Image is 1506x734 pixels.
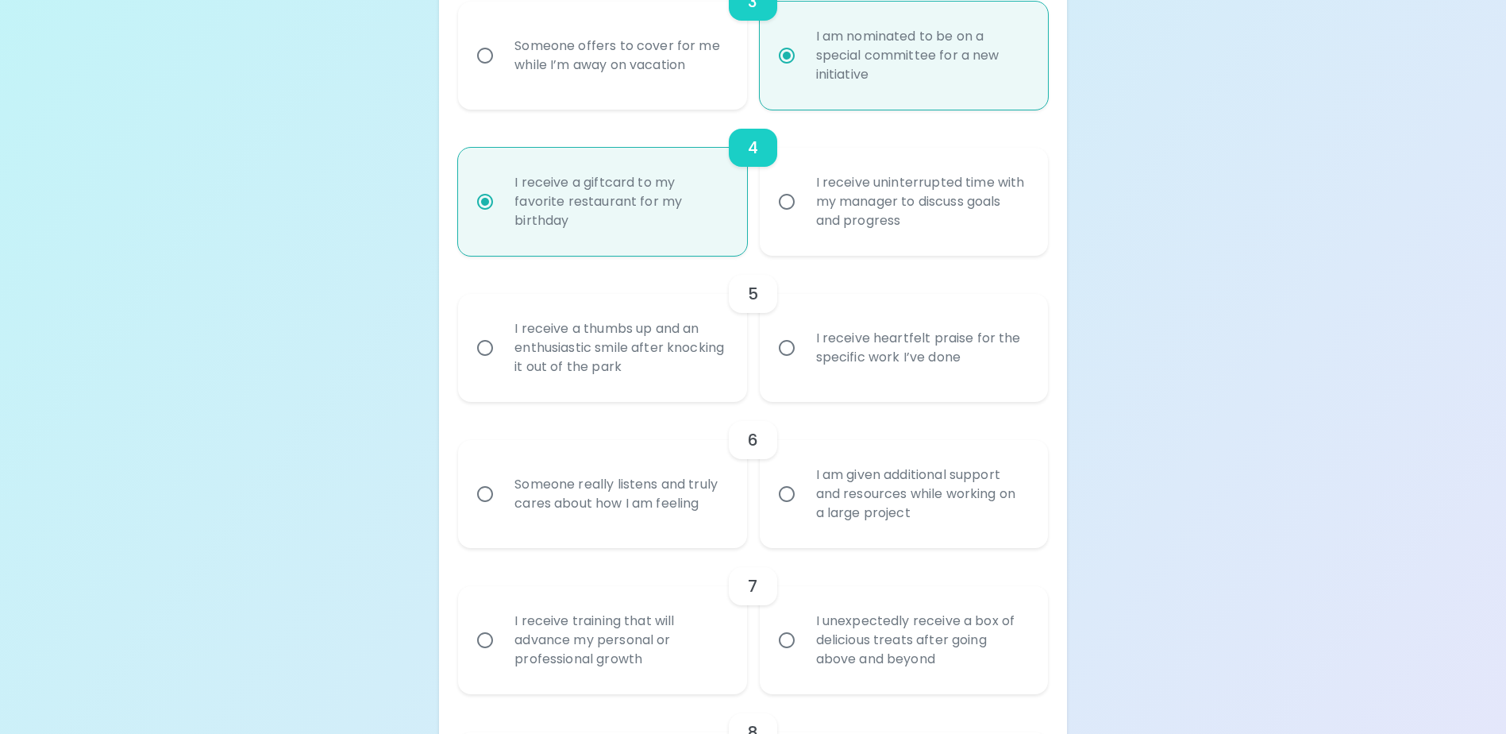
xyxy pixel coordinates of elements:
div: choice-group-check [458,548,1047,694]
div: Someone offers to cover for me while I’m away on vacation [502,17,738,94]
div: Someone really listens and truly cares about how I am feeling [502,456,738,532]
div: I unexpectedly receive a box of delicious treats after going above and beyond [803,593,1039,688]
div: I receive heartfelt praise for the specific work I’ve done [803,310,1039,386]
h6: 6 [748,427,758,453]
div: I receive training that will advance my personal or professional growth [502,593,738,688]
h6: 7 [748,574,757,599]
div: I receive uninterrupted time with my manager to discuss goals and progress [803,154,1039,249]
div: choice-group-check [458,402,1047,548]
div: I am given additional support and resources while working on a large project [803,446,1039,542]
h6: 4 [748,135,758,160]
div: choice-group-check [458,256,1047,402]
div: I am nominated to be on a special committee for a new initiative [803,8,1039,103]
div: choice-group-check [458,110,1047,256]
div: I receive a giftcard to my favorite restaurant for my birthday [502,154,738,249]
h6: 5 [748,281,758,307]
div: I receive a thumbs up and an enthusiastic smile after knocking it out of the park [502,300,738,396]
